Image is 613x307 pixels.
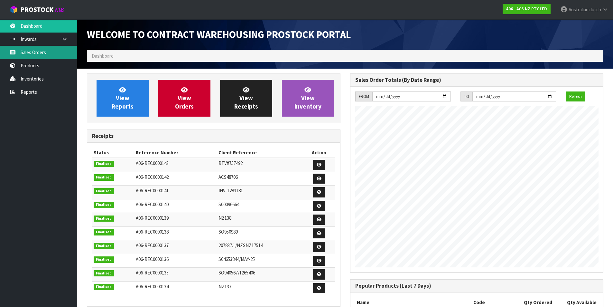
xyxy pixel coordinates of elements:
[136,229,169,235] span: A06-REC0000138
[94,229,114,235] span: Finalised
[234,86,258,110] span: View Receipts
[94,161,114,167] span: Finalised
[218,160,243,166] span: RTV#757492
[218,256,255,262] span: S04653844/MAY-25
[217,148,303,158] th: Client Reference
[134,148,217,158] th: Reference Number
[220,80,272,117] a: ViewReceipts
[97,80,149,117] a: ViewReports
[218,201,239,207] span: S00096664
[355,283,599,289] h3: Popular Products (Last 7 Days)
[294,86,321,110] span: View Inventory
[136,283,169,290] span: A06-REC0000134
[112,86,134,110] span: View Reports
[218,242,263,248] span: 207837.1/NZSNZ17514
[355,91,372,102] div: FROM
[303,148,335,158] th: Action
[94,188,114,195] span: Finalised
[136,270,169,276] span: A06-REC0000135
[94,174,114,181] span: Finalised
[218,187,243,194] span: INV-1283181
[460,91,472,102] div: TO
[355,77,599,83] h3: Sales Order Totals (By Date Range)
[55,7,65,13] small: WMS
[136,187,169,194] span: A06-REC0000141
[94,216,114,222] span: Finalised
[136,215,169,221] span: A06-REC0000139
[94,284,114,290] span: Finalised
[94,270,114,277] span: Finalised
[282,80,334,117] a: ViewInventory
[21,5,53,14] span: ProStock
[218,174,238,180] span: ACS48706
[175,86,194,110] span: View Orders
[94,243,114,249] span: Finalised
[218,215,231,221] span: NZ138
[136,242,169,248] span: A06-REC0000137
[136,256,169,262] span: A06-REC0000136
[94,202,114,208] span: Finalised
[566,91,585,102] button: Refresh
[506,6,547,12] strong: A06 - ACS NZ PTY LTD
[136,174,169,180] span: A06-REC0000142
[92,133,335,139] h3: Receipts
[569,6,601,13] span: Australianclutch
[94,256,114,263] span: Finalised
[218,229,238,235] span: SO950989
[158,80,210,117] a: ViewOrders
[10,5,18,14] img: cube-alt.png
[92,53,114,59] span: Dashboard
[218,283,231,290] span: NZ137
[218,270,255,276] span: SO940567/1265406
[87,28,351,41] span: Welcome to Contract Warehousing ProStock Portal
[136,201,169,207] span: A06-REC0000140
[136,160,169,166] span: A06-REC0000143
[92,148,134,158] th: Status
